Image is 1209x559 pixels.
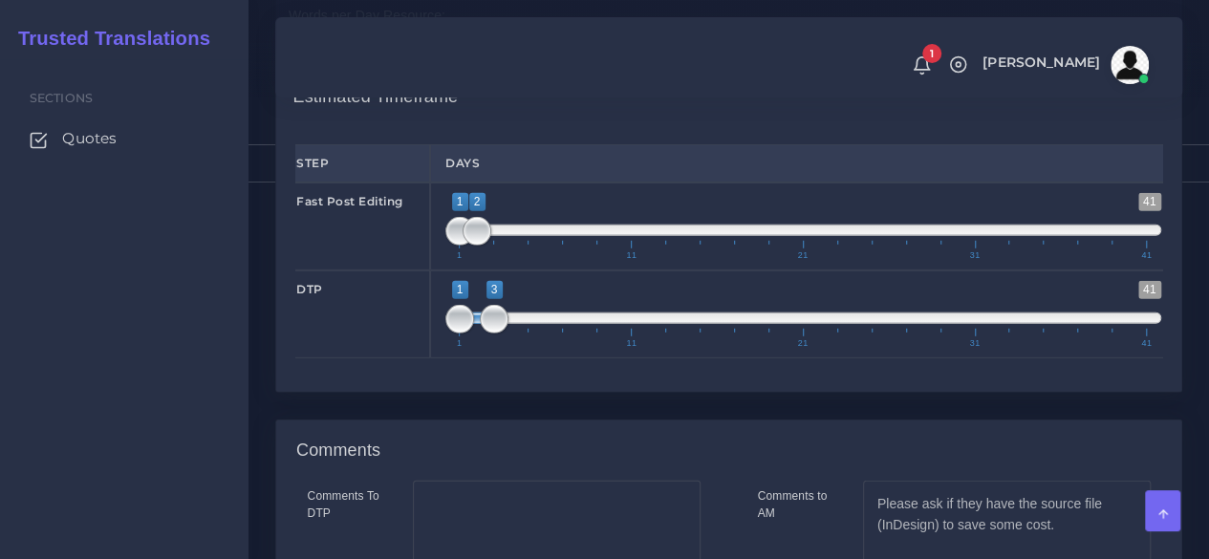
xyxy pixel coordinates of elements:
[296,194,403,208] strong: Fast Post Editing
[445,156,480,170] strong: Days
[30,91,93,105] span: Sections
[454,251,465,260] span: 1
[1138,251,1155,260] span: 41
[296,282,323,296] strong: DTP
[14,118,234,159] a: Quotes
[5,23,210,54] a: Trusted Translations
[966,339,982,348] span: 31
[1138,339,1155,348] span: 41
[1138,193,1161,211] span: 41
[296,156,329,170] strong: Step
[1111,46,1149,84] img: avatar
[62,128,117,149] span: Quotes
[623,339,639,348] span: 11
[623,251,639,260] span: 11
[758,487,834,522] label: Comments to AM
[795,339,811,348] span: 21
[452,193,468,211] span: 1
[795,251,811,260] span: 21
[905,54,939,75] a: 1
[973,46,1155,84] a: [PERSON_NAME]avatar
[966,251,982,260] span: 31
[454,339,465,348] span: 1
[5,27,210,50] h2: Trusted Translations
[922,44,941,63] span: 1
[1138,281,1161,299] span: 41
[486,281,503,299] span: 3
[452,281,468,299] span: 1
[469,193,486,211] span: 2
[308,487,384,522] label: Comments To DTP
[982,55,1100,69] span: [PERSON_NAME]
[296,441,380,462] h4: Comments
